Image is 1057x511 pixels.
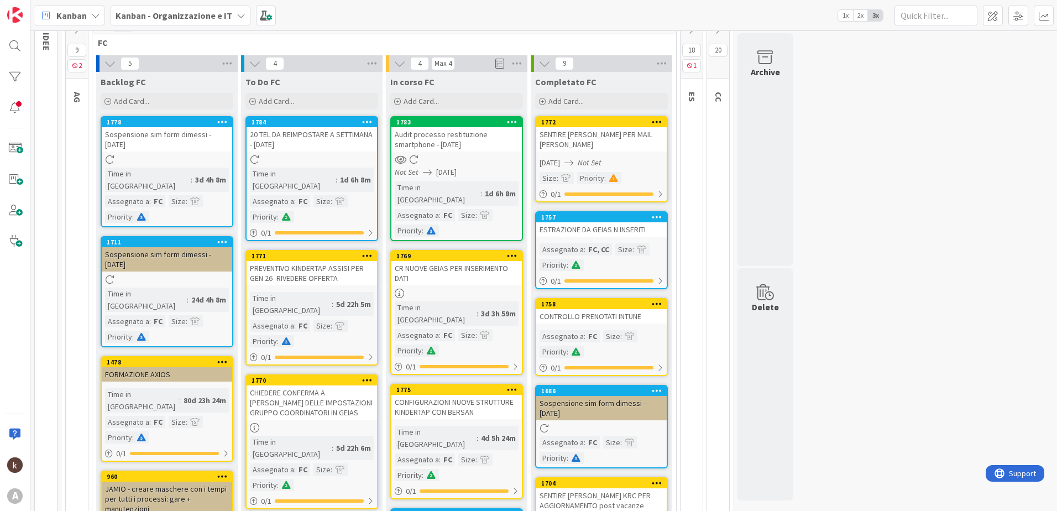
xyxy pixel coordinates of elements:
a: 1778Sospensione sim form dimessi - [DATE]Time in [GEOGRAPHIC_DATA]:3d 4h 8mAssegnato a:FCSize:Pri... [101,116,233,227]
div: Priority [540,452,567,464]
span: 4 [410,57,429,70]
div: Time in [GEOGRAPHIC_DATA] [105,288,187,312]
span: : [294,463,296,476]
div: FC [441,209,455,221]
span: 1x [838,10,853,21]
i: Not Set [395,167,418,177]
div: FORMAZIONE AXIOS [102,367,232,382]
div: 1769 [396,252,522,260]
div: 0/1 [536,361,667,375]
div: 1704 [541,479,667,487]
div: 1783Audit processo restituzione smartphone - [DATE] [391,117,522,152]
span: : [620,330,622,342]
div: 1478 [102,357,232,367]
div: 1478 [107,358,232,366]
span: : [294,320,296,332]
span: : [477,432,478,444]
div: 1772 [541,118,667,126]
div: 1784 [252,118,377,126]
div: 0/1 [536,274,667,288]
div: 1778 [107,118,232,126]
div: CONTROLLO PRENOTATI INTUNE [536,309,667,324]
div: 1686 [541,387,667,395]
div: 1778Sospensione sim form dimessi - [DATE] [102,117,232,152]
span: FC [98,37,662,48]
span: 9 [67,44,86,57]
div: Time in [GEOGRAPHIC_DATA] [250,168,336,192]
div: CHIEDERE CONFERMA A [PERSON_NAME] DELLE IMPOSTAZIONI GRUPPO COORDINATORI IN GEIAS [247,385,377,420]
span: Backlog FC [101,76,146,87]
div: 1757ESTRAZIONE DA GEIAS N INSERITI [536,212,667,237]
div: 1478FORMAZIONE AXIOS [102,357,232,382]
span: : [336,174,337,186]
div: FC [585,330,600,342]
div: 4d 5h 24m [478,432,519,444]
div: 1d 6h 8m [482,187,519,200]
div: Size [313,463,331,476]
span: Completato FC [535,76,596,87]
div: 80d 23h 24m [181,394,229,406]
div: 0/1 [247,494,377,508]
span: : [584,243,585,255]
a: 1771PREVENTIVO KINDERTAP ASSISI PER GEN 26 -RIVEDERE OFFERTATime in [GEOGRAPHIC_DATA]:5d 22h 5mAs... [245,250,378,366]
a: 1758CONTROLLO PRENOTATI INTUNEAssegnato a:FCSize:Priority:0/1 [535,298,668,376]
span: In corso FC [390,76,435,87]
div: Time in [GEOGRAPHIC_DATA] [395,301,477,326]
span: : [620,436,622,449]
div: 1771PREVENTIVO KINDERTAP ASSISI PER GEN 26 -RIVEDERE OFFERTA [247,251,377,285]
span: : [149,416,151,428]
span: Support [23,2,50,15]
span: : [149,195,151,207]
div: 1771 [247,251,377,261]
div: 0/1 [247,351,377,364]
div: 0/1 [391,360,522,374]
span: : [439,329,441,341]
div: ESTRAZIONE DA GEIAS N INSERITI [536,222,667,237]
a: 1783Audit processo restituzione smartphone - [DATE]Not Set[DATE]Time in [GEOGRAPHIC_DATA]:1d 6h 8... [390,116,523,241]
span: 1 [682,59,701,72]
div: Size [458,209,475,221]
a: 1478FORMAZIONE AXIOSTime in [GEOGRAPHIC_DATA]:80d 23h 24mAssegnato a:FCSize:Priority:0/1 [101,356,233,462]
div: Archive [751,65,780,79]
span: : [477,307,478,320]
span: : [567,259,568,271]
div: Assegnato a [540,243,584,255]
div: 0/1 [536,187,667,201]
span: 0 / 1 [406,486,416,497]
div: 1772SENTIRE [PERSON_NAME] PER MAIL [PERSON_NAME] [536,117,667,152]
div: Assegnato a [540,436,584,449]
div: 24d 4h 8m [189,294,229,306]
div: Priority [105,331,132,343]
span: : [187,294,189,306]
span: 0 / 1 [551,189,561,200]
div: FC [296,463,310,476]
div: 1758 [541,300,667,308]
span: : [480,187,482,200]
span: Add Card... [548,96,584,106]
span: : [277,479,279,491]
div: FC [151,416,165,428]
div: 1775 [396,386,522,394]
div: 1686Sospensione sim form dimessi - [DATE] [536,386,667,420]
div: Sospensione sim form dimessi - [DATE] [102,127,232,152]
b: Kanban - Organizzazione e IT [116,10,232,21]
span: Kanban [56,9,87,22]
div: Assegnato a [250,195,294,207]
span: : [604,172,606,184]
a: 1757ESTRAZIONE DA GEIAS N INSERITIAssegnato a:FC, CCSize:Priority:0/1 [535,211,668,289]
div: Time in [GEOGRAPHIC_DATA] [250,292,332,316]
span: : [567,452,568,464]
span: : [186,195,187,207]
div: 1783 [396,118,522,126]
div: 960 [102,472,232,482]
div: FC [151,315,165,327]
div: 0/1 [391,484,522,498]
div: Time in [GEOGRAPHIC_DATA] [105,388,179,413]
div: Priority [105,211,132,223]
div: Priority [540,259,567,271]
div: A [7,488,23,504]
a: 1775CONFIGURAZIONI NUOVE STRUTTURE KINDERTAP CON BERSANTime in [GEOGRAPHIC_DATA]:4d 5h 24mAssegna... [390,384,523,499]
span: 2 [67,59,86,72]
div: Priority [395,345,422,357]
span: 18 [682,44,701,57]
